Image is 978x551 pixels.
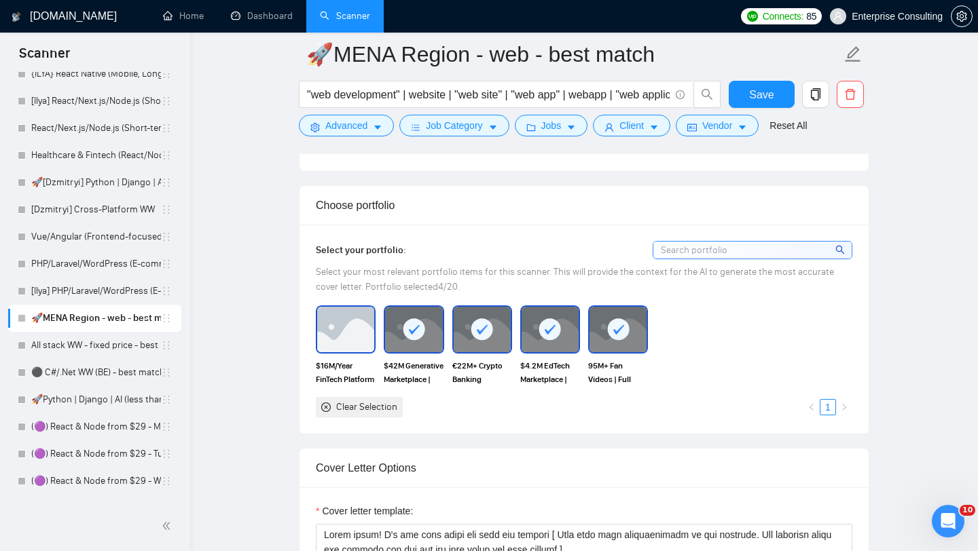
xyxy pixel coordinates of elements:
[325,118,367,133] span: Advanced
[31,88,161,115] a: [Ilya] React/Next.js/Node.js (Short-term, MVP/Startups)
[588,359,648,386] span: 95M+ Fan Videos | Full Stack Developer for Social Platform
[373,122,382,132] span: caret-down
[833,12,843,21] span: user
[835,242,847,257] span: search
[31,115,161,142] a: React/Next.js/Node.js (Short-term, MVP/Startups)
[307,86,670,103] input: Search Freelance Jobs...
[808,403,816,411] span: left
[840,403,848,411] span: right
[161,69,172,79] span: holder
[619,118,644,133] span: Client
[310,122,320,132] span: setting
[161,177,172,188] span: holder
[316,359,376,386] span: $16M/Year FinTech Platform | Lead React Developer (Next.js)
[803,399,820,415] li: Previous Page
[426,118,482,133] span: Job Category
[161,340,172,351] span: holder
[526,122,536,132] span: folder
[702,118,732,133] span: Vendor
[951,5,973,27] button: setting
[161,394,172,405] span: holder
[161,259,172,269] span: holder
[161,449,172,459] span: holder
[8,359,181,386] li: ⚫ C#/.Net WW (BE) - best match
[837,81,864,108] button: delete
[8,468,181,495] li: (🟣) React & Node from $29 - Wed
[8,386,181,413] li: 🚀Python | Django | AI (less than 30h)
[951,11,973,22] a: setting
[399,115,509,136] button: barsJob Categorycaret-down
[411,122,420,132] span: bars
[161,231,172,242] span: holder
[336,400,397,415] div: Clear Selection
[960,505,975,516] span: 10
[837,88,863,100] span: delete
[844,45,862,63] span: edit
[488,122,498,132] span: caret-down
[31,386,161,413] a: 🚀Python | Django | AI (less than 30h)
[31,332,161,359] a: All stack WW - fixed price - best match
[8,250,181,278] li: PHP/Laravel/WordPress (E-commerce & EdTech)
[31,196,161,223] a: [Dzmitryi] Cross-Platform WW
[161,123,172,134] span: holder
[520,359,580,386] span: $4.2M EdTech Marketplace | Full Stack Developer (React & Node.js)
[316,244,406,256] span: Select your portfolio:
[820,399,836,415] li: 1
[769,118,807,133] a: Reset All
[649,122,659,132] span: caret-down
[515,115,588,136] button: folderJobscaret-down
[763,9,803,24] span: Connects:
[12,6,21,28] img: logo
[161,367,172,378] span: holder
[802,81,829,108] button: copy
[8,305,181,332] li: 🚀MENA Region - web - best match
[729,81,795,108] button: Save
[8,142,181,169] li: Healthcare & Fintech (React/Node.js/PHP)
[747,11,758,22] img: upwork-logo.png
[803,88,829,100] span: copy
[932,505,964,537] iframe: Intercom live chat
[452,359,512,386] span: €22M+ Crypto Banking Platform | Full-stack Developer | Web3 | React
[31,278,161,305] a: [Ilya] PHP/Laravel/WordPress (E-commerce & EdTech)
[676,115,759,136] button: idcardVendorcaret-down
[161,476,172,487] span: holder
[317,307,374,351] img: portfolio thumbnail image
[384,359,443,386] span: $42M Generative Marketplace | Full-stack Web Developer | C# | React
[693,81,721,108] button: search
[8,43,81,72] span: Scanner
[316,503,413,518] label: Cover letter template:
[738,122,747,132] span: caret-down
[31,440,161,468] a: (🟣) React & Node from $29 - Tue
[31,142,161,169] a: Healthcare & Fintech (React/Node.js/PHP)
[687,122,697,132] span: idcard
[31,169,161,196] a: 🚀[Dzmitryi] Python | Django | AI /
[8,88,181,115] li: [Ilya] React/Next.js/Node.js (Short-term, MVP/Startups)
[162,519,175,533] span: double-left
[8,169,181,196] li: 🚀[Dzmitryi] Python | Django | AI /
[593,115,670,136] button: userClientcaret-down
[316,186,852,225] div: Choose portfolio
[31,468,161,495] a: (🟣) React & Node from $29 - Wed
[316,266,834,292] span: Select your most relevant portfolio items for this scanner. This will provide the context for the...
[8,278,181,305] li: [Ilya] PHP/Laravel/WordPress (E-commerce & EdTech)
[163,10,204,22] a: homeHome
[316,449,852,487] div: Cover Letter Options
[694,88,720,100] span: search
[31,60,161,88] a: {ILYA} React Native (Mobile, Long-term)
[8,440,181,468] li: (🟣) React & Node from $29 - Tue
[161,286,172,297] span: holder
[31,305,161,332] a: 🚀MENA Region - web - best match
[321,402,331,412] span: close-circle
[8,332,181,359] li: All stack WW - fixed price - best match
[161,150,172,161] span: holder
[836,399,852,415] li: Next Page
[161,96,172,107] span: holder
[31,359,161,386] a: ⚫ C#/.Net WW (BE) - best match
[161,204,172,215] span: holder
[749,86,774,103] span: Save
[8,196,181,223] li: [Dzmitryi] Cross-Platform WW
[803,399,820,415] button: left
[806,9,816,24] span: 85
[8,223,181,250] li: Vue/Angular (Frontend-focused, Long-term)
